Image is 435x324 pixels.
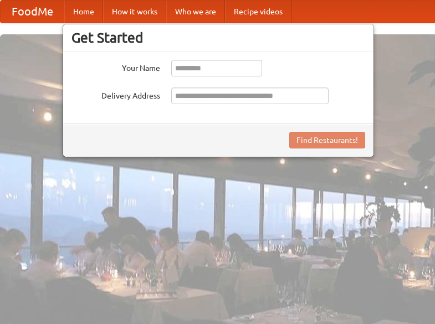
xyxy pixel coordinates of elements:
[225,1,291,23] a: Recipe videos
[71,88,160,101] label: Delivery Address
[103,1,166,23] a: How it works
[166,1,225,23] a: Who we are
[1,1,64,23] a: FoodMe
[289,132,365,148] button: Find Restaurants!
[71,60,160,74] label: Your Name
[71,29,365,46] h3: Get Started
[64,1,103,23] a: Home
